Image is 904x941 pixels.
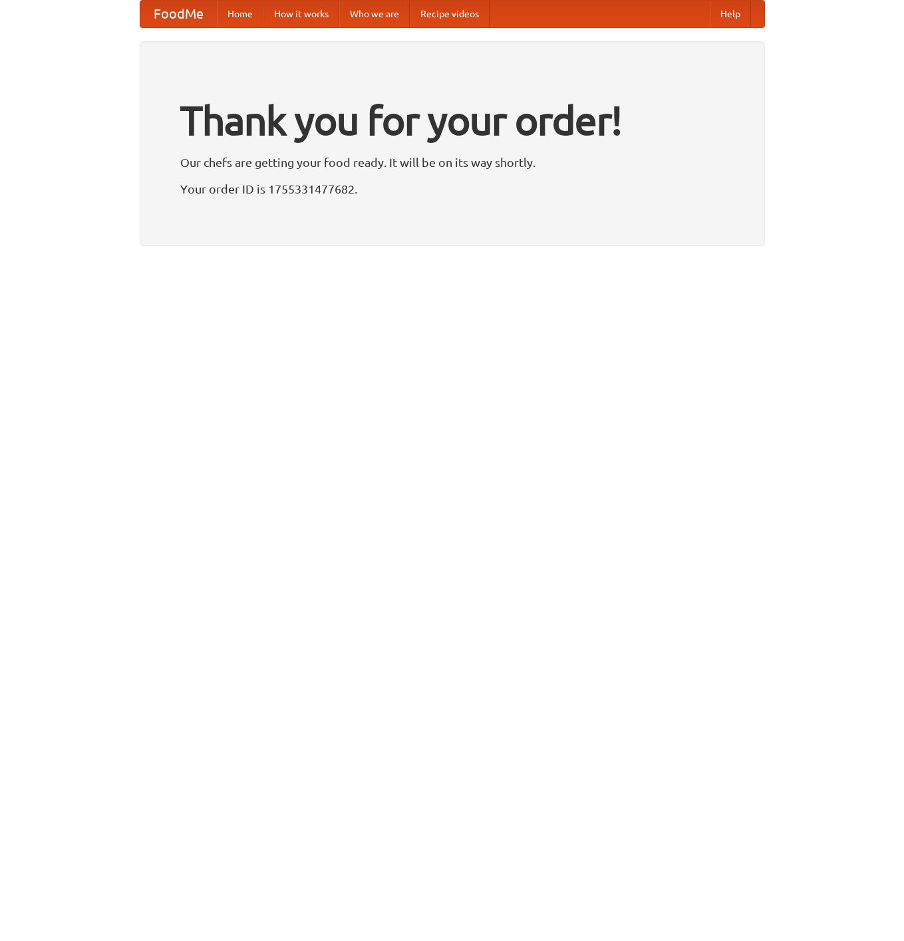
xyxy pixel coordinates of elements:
a: FoodMe [140,1,217,27]
a: Home [217,1,263,27]
p: Our chefs are getting your food ready. It will be on its way shortly. [180,152,724,172]
a: Help [710,1,751,27]
a: Recipe videos [410,1,490,27]
h1: Thank you for your order! [180,88,724,152]
a: Who we are [339,1,410,27]
p: Your order ID is 1755331477682. [180,179,724,199]
a: How it works [263,1,339,27]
